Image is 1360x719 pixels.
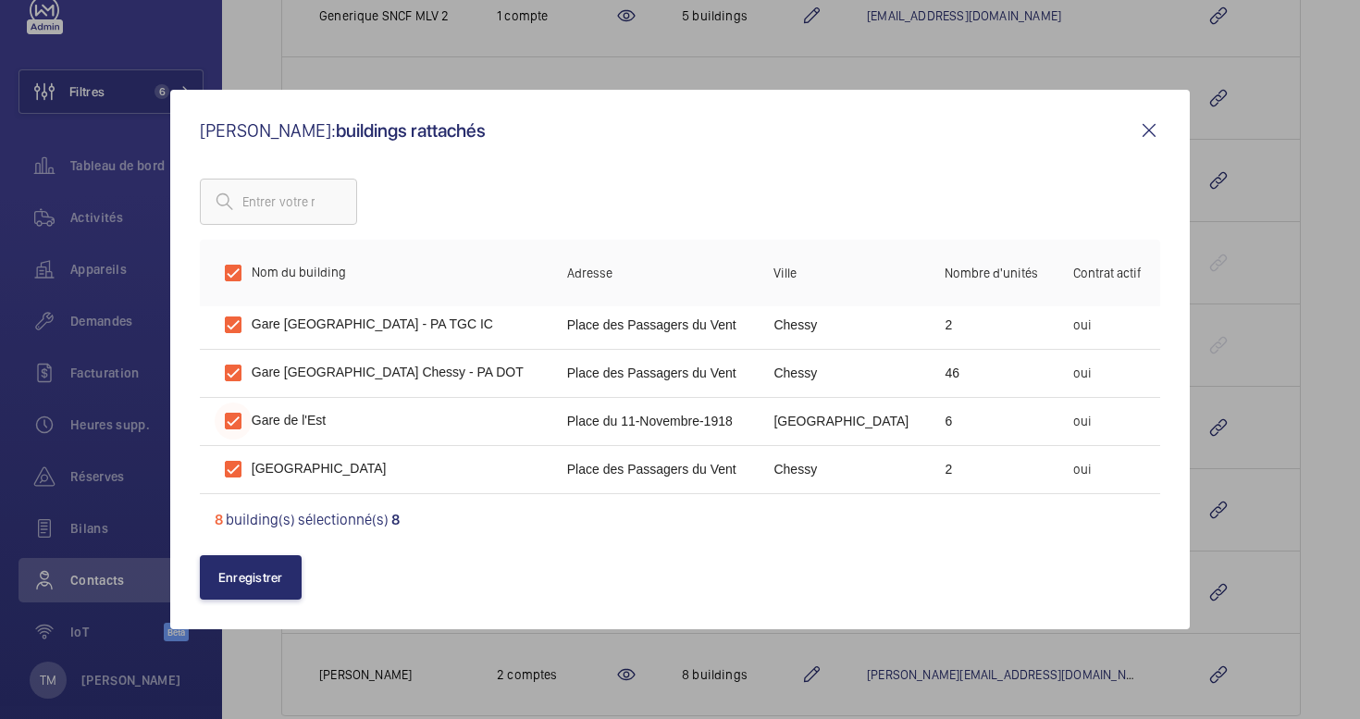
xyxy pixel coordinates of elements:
[200,349,552,397] td: Gare [GEOGRAPHIC_DATA] Chessy - PA DOT
[930,349,1057,397] td: 46
[552,301,760,349] td: Place des Passagers du Vent
[552,445,760,493] td: Place des Passagers du Vent
[945,266,1038,280] span: Nombre d'unités
[567,266,612,280] span: Adresse
[930,397,1057,445] td: 6
[930,301,1057,349] td: 2
[759,445,930,493] td: chessy
[1073,317,1092,332] span: oui
[215,511,223,528] span: 8
[200,445,552,493] td: [GEOGRAPHIC_DATA]
[391,511,400,528] span: 8
[759,397,930,445] td: [GEOGRAPHIC_DATA]
[759,349,930,397] td: chessy
[552,349,760,397] td: Place des Passagers du Vent
[200,397,552,445] td: Gare de l'Est
[200,493,552,541] td: [GEOGRAPHIC_DATA]
[1073,366,1092,380] span: oui
[226,511,389,528] span: building(s) sélectionné(s)
[1073,414,1092,428] span: oui
[200,301,552,349] td: Gare [GEOGRAPHIC_DATA] - PA TGC IC
[200,121,1139,140] p: [PERSON_NAME]:
[200,555,302,600] button: Enregistrer
[759,493,930,541] td: [GEOGRAPHIC_DATA]
[336,119,486,142] span: buildings rattachés
[930,445,1057,493] td: 2
[1073,266,1142,280] span: Contrat actif
[759,301,930,349] td: chessy
[552,493,760,541] td: Place [PERSON_NAME]
[252,265,346,279] span: Nom du building
[1073,462,1092,477] span: oui
[200,179,357,225] input: Entrer votre recherche
[773,266,797,280] span: Ville
[930,493,1057,541] td: 5
[552,397,760,445] td: Place du 11-Novembre-1918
